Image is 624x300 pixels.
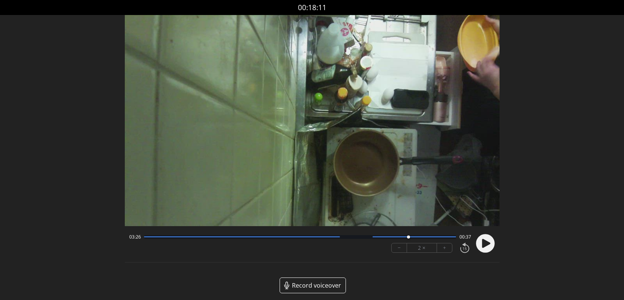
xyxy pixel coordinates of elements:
[129,234,141,240] span: 03:26
[292,281,341,290] span: Record voiceover
[459,234,471,240] span: 00:37
[407,243,437,252] div: 2 ×
[437,243,452,252] button: +
[280,277,346,293] a: Record voiceover
[298,2,326,13] a: 00:18:11
[392,243,407,252] button: −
